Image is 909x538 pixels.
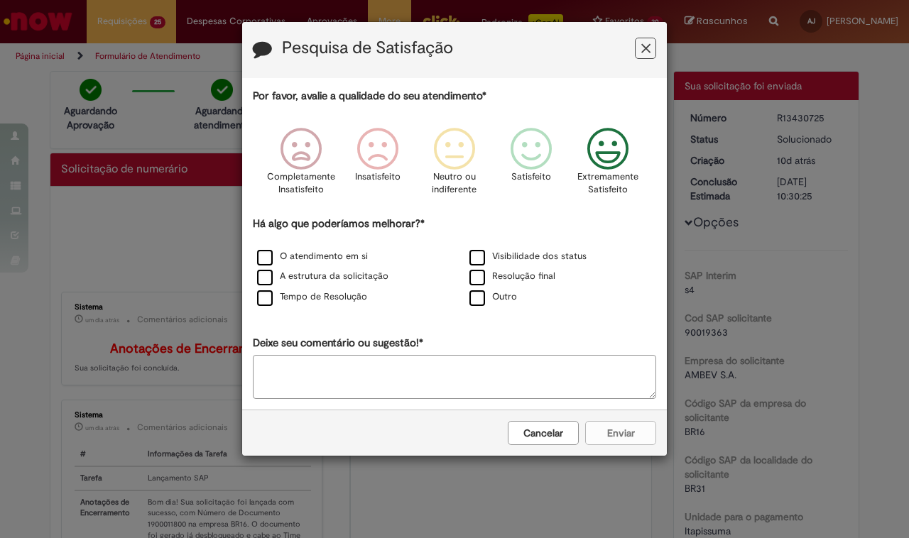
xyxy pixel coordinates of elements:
label: Visibilidade dos status [469,250,587,263]
div: Há algo que poderíamos melhorar?* [253,216,656,308]
label: Por favor, avalie a qualidade do seu atendimento* [253,89,486,104]
div: Insatisfeito [342,117,414,214]
label: O atendimento em si [257,250,368,263]
label: Tempo de Resolução [257,290,367,304]
label: Pesquisa de Satisfação [282,39,453,57]
div: Extremamente Satisfeito [572,117,644,214]
p: Neutro ou indiferente [429,170,480,197]
p: Satisfeito [511,170,551,184]
p: Insatisfeito [355,170,401,184]
p: Completamente Insatisfeito [267,170,335,197]
label: Outro [469,290,517,304]
button: Cancelar [508,421,579,445]
label: A estrutura da solicitação [257,270,388,283]
div: Satisfeito [495,117,567,214]
label: Deixe seu comentário ou sugestão!* [253,336,423,351]
p: Extremamente Satisfeito [577,170,638,197]
div: Neutro ou indiferente [418,117,491,214]
label: Resolução final [469,270,555,283]
div: Completamente Insatisfeito [264,117,337,214]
